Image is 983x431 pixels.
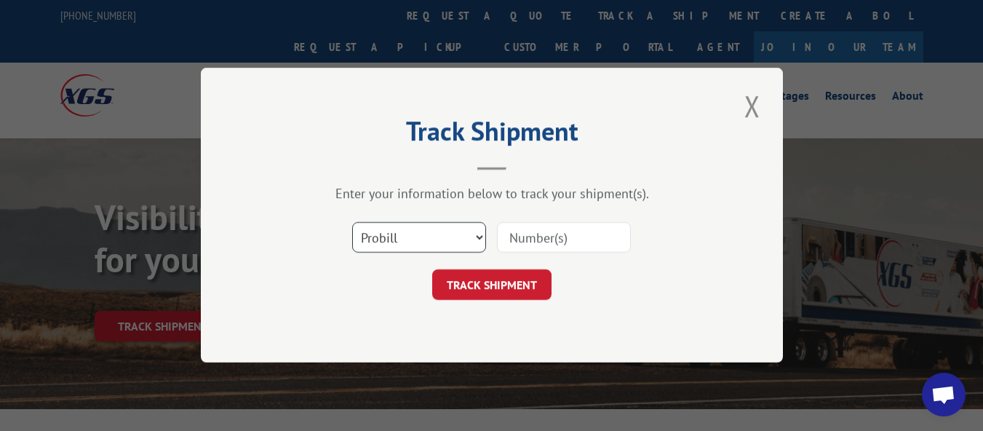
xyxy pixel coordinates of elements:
a: Open chat [922,373,966,416]
h2: Track Shipment [274,121,710,149]
button: TRACK SHIPMENT [432,270,552,301]
input: Number(s) [497,223,631,253]
div: Enter your information below to track your shipment(s). [274,186,710,202]
button: Close modal [740,86,765,126]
